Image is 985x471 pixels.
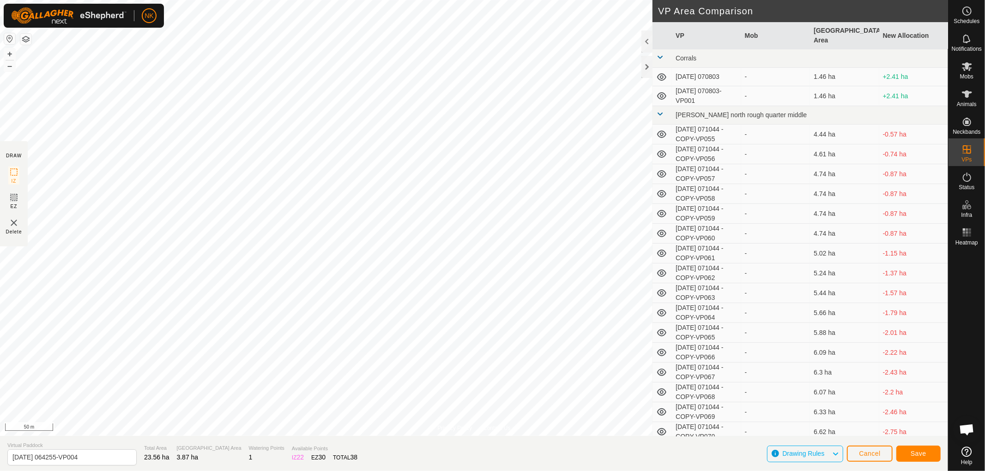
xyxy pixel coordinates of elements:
[879,224,948,244] td: -0.87 ha
[292,445,357,453] span: Available Points
[4,33,15,44] button: Reset Map
[483,424,510,432] a: Contact Us
[11,203,18,210] span: EZ
[810,323,879,343] td: 5.88 ha
[672,323,741,343] td: [DATE] 071044 - COPY-VP065
[672,382,741,402] td: [DATE] 071044 - COPY-VP068
[810,164,879,184] td: 4.74 ha
[741,22,810,49] th: Mob
[6,228,22,235] span: Delete
[810,303,879,323] td: 5.66 ha
[810,86,879,106] td: 1.46 ha
[6,152,22,159] div: DRAW
[672,303,741,323] td: [DATE] 071044 - COPY-VP064
[745,130,806,139] div: -
[672,402,741,422] td: [DATE] 071044 - COPY-VP069
[810,125,879,144] td: 4.44 ha
[959,185,974,190] span: Status
[676,54,696,62] span: Corrals
[676,111,807,119] span: [PERSON_NAME] north rough quarter middle
[249,444,284,452] span: Watering Points
[957,101,977,107] span: Animals
[745,249,806,258] div: -
[145,11,153,21] span: NK
[879,144,948,164] td: -0.74 ha
[810,283,879,303] td: 5.44 ha
[297,453,304,461] span: 22
[879,303,948,323] td: -1.79 ha
[810,22,879,49] th: [GEOGRAPHIC_DATA] Area
[810,363,879,382] td: 6.3 ha
[672,422,741,442] td: [DATE] 071044 - COPY-VP070
[879,204,948,224] td: -0.87 ha
[672,224,741,244] td: [DATE] 071044 - COPY-VP060
[672,164,741,184] td: [DATE] 071044 - COPY-VP057
[177,444,242,452] span: [GEOGRAPHIC_DATA] Area
[144,453,169,461] span: 23.56 ha
[672,86,741,106] td: [DATE] 070803-VP001
[319,453,326,461] span: 30
[249,453,253,461] span: 1
[955,240,978,245] span: Heatmap
[672,283,741,303] td: [DATE] 071044 - COPY-VP063
[745,72,806,82] div: -
[4,48,15,60] button: +
[810,244,879,263] td: 5.02 ha
[879,283,948,303] td: -1.57 ha
[658,6,948,17] h2: VP Area Comparison
[896,446,941,462] button: Save
[745,407,806,417] div: -
[879,263,948,283] td: -1.37 ha
[879,86,948,106] td: +2.41 ha
[879,422,948,442] td: -2.75 ha
[847,446,893,462] button: Cancel
[953,129,980,135] span: Neckbands
[11,7,127,24] img: Gallagher Logo
[311,453,326,462] div: EZ
[745,189,806,199] div: -
[782,450,824,457] span: Drawing Rules
[911,450,926,457] span: Save
[672,263,741,283] td: [DATE] 071044 - COPY-VP062
[745,427,806,437] div: -
[672,363,741,382] td: [DATE] 071044 - COPY-VP067
[810,422,879,442] td: 6.62 ha
[879,402,948,422] td: -2.46 ha
[879,184,948,204] td: -0.87 ha
[879,68,948,86] td: +2.41 ha
[879,323,948,343] td: -2.01 ha
[745,169,806,179] div: -
[949,443,985,469] a: Help
[144,444,169,452] span: Total Area
[745,348,806,358] div: -
[879,22,948,49] th: New Allocation
[810,204,879,224] td: 4.74 ha
[810,68,879,86] td: 1.46 ha
[745,268,806,278] div: -
[745,328,806,338] div: -
[8,217,19,228] img: VP
[745,149,806,159] div: -
[810,382,879,402] td: 6.07 ha
[12,178,17,185] span: IZ
[810,343,879,363] td: 6.09 ha
[745,209,806,219] div: -
[953,416,981,443] div: Open chat
[952,46,982,52] span: Notifications
[961,212,972,218] span: Infra
[672,184,741,204] td: [DATE] 071044 - COPY-VP058
[859,450,881,457] span: Cancel
[960,74,973,79] span: Mobs
[879,363,948,382] td: -2.43 ha
[745,91,806,101] div: -
[672,204,741,224] td: [DATE] 071044 - COPY-VP059
[879,164,948,184] td: -0.87 ha
[177,453,199,461] span: 3.87 ha
[745,388,806,397] div: -
[879,343,948,363] td: -2.22 ha
[879,244,948,263] td: -1.15 ha
[333,453,357,462] div: TOTAL
[672,125,741,144] td: [DATE] 071044 - COPY-VP055
[961,157,972,162] span: VPs
[292,453,304,462] div: IZ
